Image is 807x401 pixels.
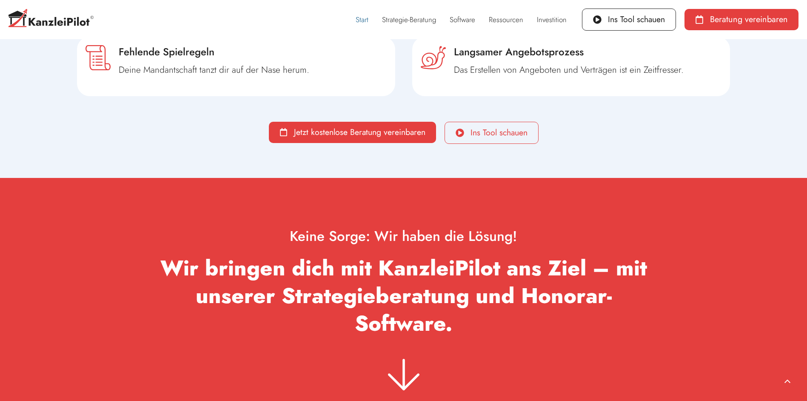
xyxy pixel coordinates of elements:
[149,254,658,337] h2: Wir bringen dich mit KanzleiPilot ans Ziel – mit unserer Strategieberatung und Honorar-Software.
[9,9,94,30] img: Kanzleipilot-Logo-C
[443,10,482,29] a: Software
[608,15,665,24] span: Ins Tool schauen
[684,9,798,30] a: Beratung vereinbaren
[710,15,788,24] span: Beratung vereinbaren
[445,122,539,144] a: Ins Tool schauen
[454,63,722,77] p: Das Erstellen von Angeboten und Verträgen ist ein Zeitfresser.
[294,128,425,137] span: Jetzt kostenlose Beratung vereinbaren
[119,63,387,77] p: Deine Mandantschaft tanzt dir auf der Nase herum.
[375,10,443,29] a: Strategie-Beratung
[582,9,676,31] a: Ins Tool schauen
[269,122,436,143] a: Jetzt kostenlose Beratung vereinbaren
[482,10,530,29] a: Ressourcen
[119,44,214,59] span: Fehlende Spielregeln
[349,10,375,29] a: Start
[349,10,573,29] nav: Menü
[530,10,573,29] a: Investition
[471,129,528,137] span: Ins Tool schauen
[454,44,584,59] span: Langsamer Angebotsprozess
[290,226,517,246] span: Keine Sorge: Wir haben die Lösung!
